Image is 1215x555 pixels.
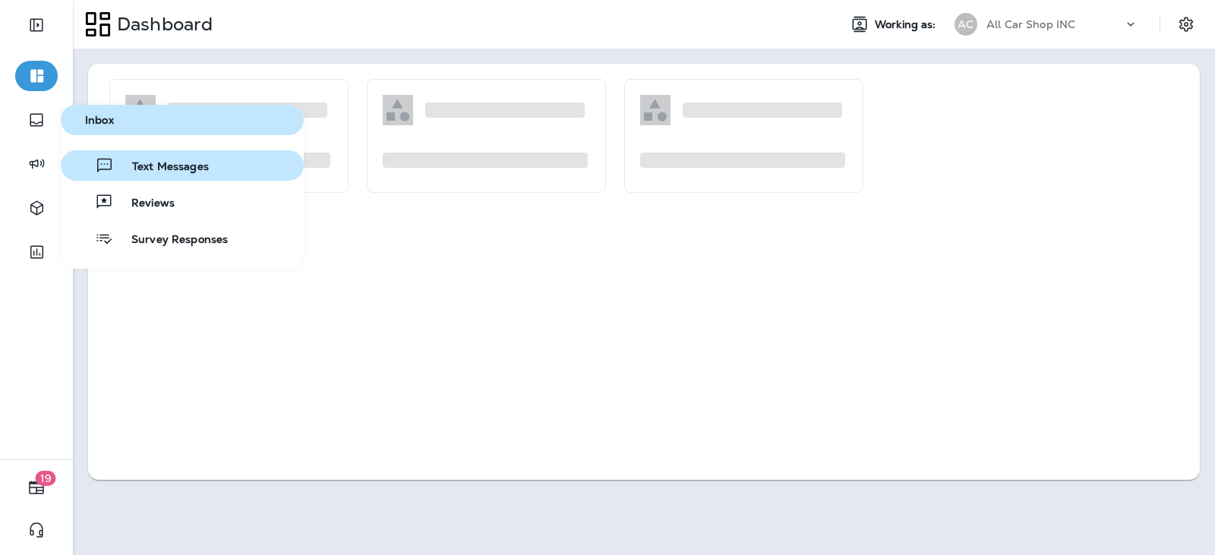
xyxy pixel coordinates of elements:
[61,223,304,254] button: Survey Responses
[113,197,175,211] span: Reviews
[111,13,213,36] p: Dashboard
[61,105,304,135] button: Inbox
[36,471,56,486] span: 19
[955,13,977,36] div: AC
[113,233,228,248] span: Survey Responses
[986,18,1075,30] p: All Car Shop INC
[1172,11,1200,38] button: Settings
[15,10,58,40] button: Expand Sidebar
[61,150,304,181] button: Text Messages
[875,18,939,31] span: Working as:
[114,160,209,175] span: Text Messages
[61,187,304,217] button: Reviews
[67,114,298,127] span: Inbox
